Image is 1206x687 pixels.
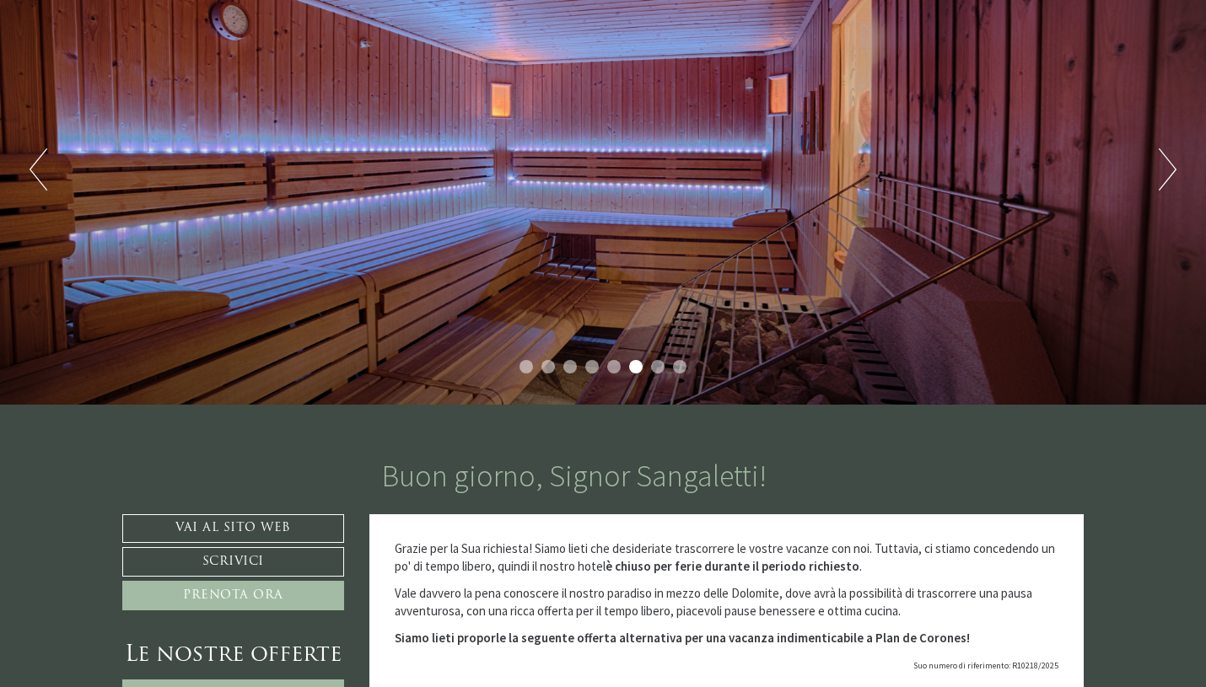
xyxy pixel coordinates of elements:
[304,13,361,40] div: [DATE]
[25,78,223,89] small: 10:06
[395,630,970,646] strong: Siamo lieti proporle la seguente offerta alternativa per una vacanza indimenticabile a Plan de Co...
[122,640,344,671] div: Le nostre offerte
[382,459,767,493] h1: Buon giorno, Signor Sangaletti!
[122,547,344,577] a: Scrivici
[395,539,1059,576] p: Grazie per la Sua richiesta! Siamo lieti che desideriate trascorrere le vostre vacanze con noi. T...
[25,48,223,61] div: Montis – Active Nature Spa
[122,581,344,610] a: Prenota ora
[122,514,344,543] a: Vai al sito web
[573,444,665,474] button: Invia
[606,558,859,574] strong: è chiuso per ferie durante il periodo richiesto
[30,148,47,191] button: Previous
[1159,148,1176,191] button: Next
[13,45,232,93] div: Buon giorno, come possiamo aiutarla?
[395,584,1059,620] p: Vale davvero la pena conoscere il nostro paradiso in mezzo delle Dolomite, dove avrà la possibili...
[913,660,1058,671] span: Suo numero di riferimento: R10218/2025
